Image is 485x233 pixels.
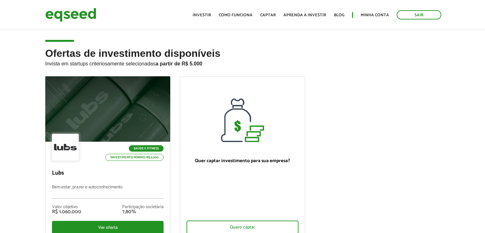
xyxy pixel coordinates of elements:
a: Captar [260,13,276,17]
a: Aprenda a investir [283,13,326,17]
h2: Ofertas de investimento disponíveis [45,48,440,76]
a: Minha conta [361,13,389,17]
p: Bem-estar, prazer e autoconhecimento [52,185,164,199]
p: Quer captar investimento para sua empresa? [187,158,298,164]
p: Invista em startups criteriosamente selecionadas [45,59,440,67]
a: Investir [193,13,211,17]
div: Valor objetivo [52,205,81,209]
a: Sair [397,10,441,19]
p: Saúde e Fitness [129,145,164,152]
img: EqSeed [45,6,96,23]
a: Blog [334,13,344,17]
div: R$ 1.060.000 [52,209,81,214]
strong: a partir de R$ 5.000 [156,61,202,66]
p: Investimento mínimo: R$ 5.000 [105,154,164,161]
div: 7,80% [122,209,164,214]
p: Lubs [52,170,164,177]
a: Como funciona [219,13,253,17]
div: Participação societária [122,205,164,209]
